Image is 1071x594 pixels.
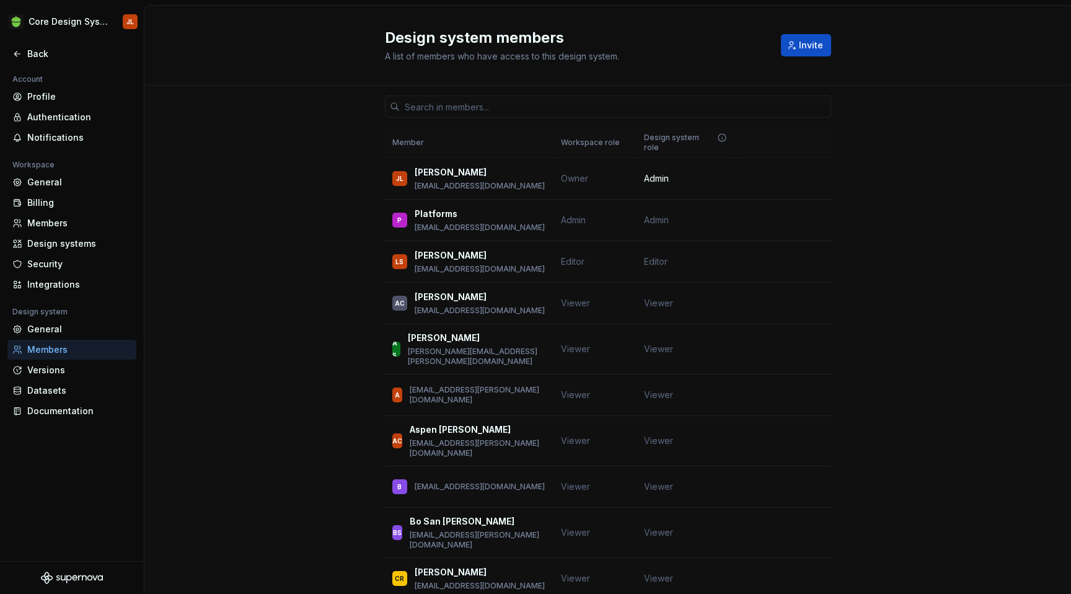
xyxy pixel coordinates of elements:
[27,91,131,103] div: Profile
[7,193,136,213] a: Billing
[392,337,400,361] div: AS
[7,157,59,172] div: Workspace
[385,51,619,61] span: A list of members who have access to this design system.
[9,14,24,29] img: 236da360-d76e-47e8-bd69-d9ae43f958f1.png
[644,389,673,401] span: Viewer
[27,237,131,250] div: Design systems
[397,214,402,226] div: P
[395,572,404,585] div: CR
[2,8,141,35] button: Core Design SystemJL
[644,481,673,493] span: Viewer
[415,208,457,220] p: Platforms
[561,256,584,267] span: Editor
[415,482,545,492] p: [EMAIL_ADDRESS][DOMAIN_NAME]
[644,172,669,185] span: Admin
[385,28,766,48] h2: Design system members
[27,111,131,123] div: Authentication
[561,215,586,225] span: Admin
[7,44,136,64] a: Back
[27,405,131,417] div: Documentation
[644,133,729,153] div: Design system role
[644,435,673,447] span: Viewer
[7,340,136,360] a: Members
[561,298,590,308] span: Viewer
[385,128,553,158] th: Member
[126,17,134,27] div: JL
[27,278,131,291] div: Integrations
[644,214,669,226] span: Admin
[27,364,131,376] div: Versions
[561,573,590,583] span: Viewer
[7,72,48,87] div: Account
[7,254,136,274] a: Security
[415,223,545,233] p: [EMAIL_ADDRESS][DOMAIN_NAME]
[395,297,405,309] div: AC
[27,176,131,188] div: General
[395,255,403,268] div: LS
[396,172,403,185] div: JL
[410,530,545,550] p: [EMAIL_ADDRESS][PERSON_NAME][DOMAIN_NAME]
[7,234,136,254] a: Design systems
[27,48,131,60] div: Back
[410,423,511,436] p: Aspen [PERSON_NAME]
[415,181,545,191] p: [EMAIL_ADDRESS][DOMAIN_NAME]
[27,344,131,356] div: Members
[644,526,673,539] span: Viewer
[415,264,545,274] p: [EMAIL_ADDRESS][DOMAIN_NAME]
[7,172,136,192] a: General
[410,515,514,528] p: Bo San [PERSON_NAME]
[415,166,487,179] p: [PERSON_NAME]
[781,34,831,56] button: Invite
[7,87,136,107] a: Profile
[7,213,136,233] a: Members
[27,217,131,229] div: Members
[561,389,590,400] span: Viewer
[7,381,136,401] a: Datasets
[410,385,545,405] p: [EMAIL_ADDRESS][PERSON_NAME][DOMAIN_NAME]
[7,319,136,339] a: General
[408,347,546,366] p: [PERSON_NAME][EMAIL_ADDRESS][PERSON_NAME][DOMAIN_NAME]
[395,389,400,401] div: A
[561,435,590,446] span: Viewer
[27,131,131,144] div: Notifications
[397,481,402,493] div: B
[561,344,590,354] span: Viewer
[561,173,588,184] span: Owner
[553,128,637,158] th: Workspace role
[644,255,668,268] span: Editor
[7,360,136,380] a: Versions
[561,481,590,492] span: Viewer
[7,304,73,319] div: Design system
[7,107,136,127] a: Authentication
[400,95,831,118] input: Search in members...
[415,581,545,591] p: [EMAIL_ADDRESS][DOMAIN_NAME]
[415,306,545,316] p: [EMAIL_ADDRESS][DOMAIN_NAME]
[644,297,673,309] span: Viewer
[27,384,131,397] div: Datasets
[644,343,673,355] span: Viewer
[408,332,480,344] p: [PERSON_NAME]
[27,323,131,335] div: General
[393,526,402,539] div: BS
[41,572,103,584] svg: Supernova Logo
[7,128,136,148] a: Notifications
[27,258,131,270] div: Security
[7,401,136,421] a: Documentation
[415,566,487,578] p: [PERSON_NAME]
[415,249,487,262] p: [PERSON_NAME]
[29,16,108,28] div: Core Design System
[392,435,402,447] div: AC
[27,197,131,209] div: Billing
[799,39,823,51] span: Invite
[561,527,590,538] span: Viewer
[410,438,545,458] p: [EMAIL_ADDRESS][PERSON_NAME][DOMAIN_NAME]
[7,275,136,295] a: Integrations
[415,291,487,303] p: [PERSON_NAME]
[644,572,673,585] span: Viewer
